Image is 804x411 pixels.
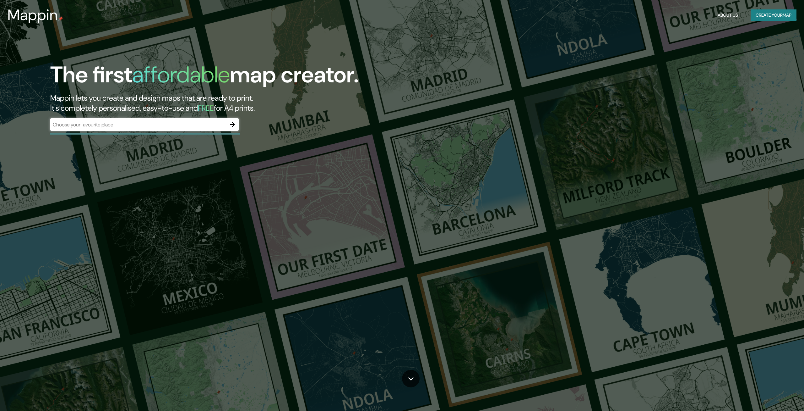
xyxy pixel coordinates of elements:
[748,386,797,404] iframe: Help widget launcher
[50,121,226,128] input: Choose your favourite place
[50,93,452,113] h2: Mappin lets you create and design maps that are ready to print. It's completely personalised, eas...
[58,16,63,21] img: mappin-pin
[50,62,359,93] h1: The first map creator.
[715,9,741,21] button: About Us
[751,9,796,21] button: Create yourmap
[132,60,230,89] h1: affordable
[198,103,214,113] h5: FREE
[8,6,58,24] h3: Mappin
